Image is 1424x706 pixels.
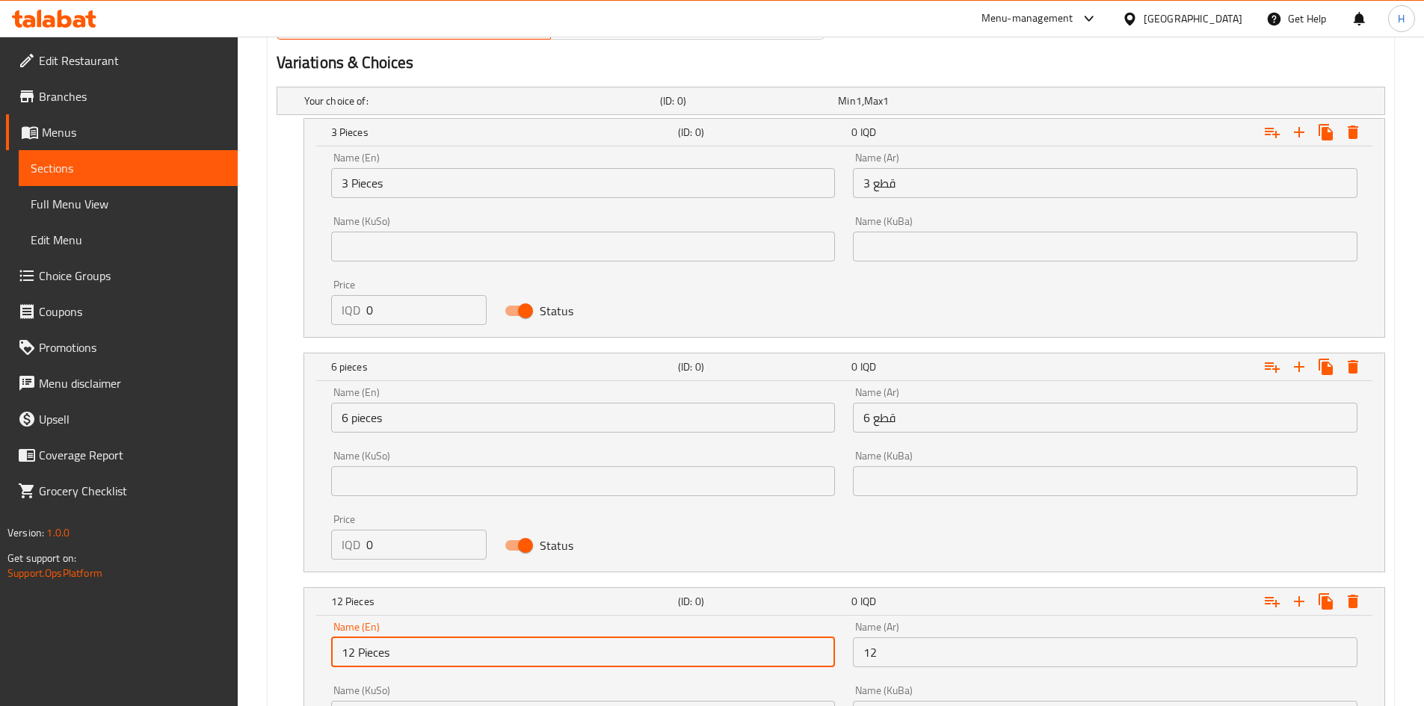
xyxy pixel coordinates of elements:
div: Expand [304,119,1384,146]
button: Add new choice [1286,119,1313,146]
span: Menus [42,123,226,141]
h5: Your choice of: [304,93,654,108]
span: Coupons [39,303,226,321]
span: Min [838,91,855,111]
input: Enter name Ar [853,637,1357,667]
span: Coverage Report [39,446,226,464]
button: Clone new choice [1313,353,1340,380]
a: Sections [19,150,238,186]
input: Enter name KuSo [331,466,836,496]
span: IQD [860,357,876,377]
h5: (ID: 0) [678,359,845,374]
h5: (ID: 0) [678,594,845,609]
button: Delete 12 Pieces [1340,588,1366,615]
span: Choice Groups [39,267,226,285]
a: Upsell [6,401,238,437]
p: IQD [342,301,360,319]
span: IQD [860,592,876,611]
span: Status [540,536,573,554]
span: Promotions [39,338,226,356]
button: Add choice group [1259,588,1286,615]
h5: 12 Pieces [331,594,672,609]
h5: (ID: 0) [678,125,845,140]
button: Add new choice [1286,588,1313,615]
span: 0 [851,123,857,142]
input: Please enter price [366,295,487,325]
div: Expand [304,588,1384,615]
span: 0 [851,357,857,377]
span: Edit Menu [31,231,226,249]
a: Coupons [6,294,238,329]
span: Grocery Checklist [39,482,226,500]
button: Add new choice [1286,353,1313,380]
span: Sections [31,159,226,177]
p: IQD [342,536,360,554]
a: Full Menu View [19,186,238,222]
span: 1 [883,91,889,111]
h5: 6 pieces [331,359,672,374]
span: IQD [860,123,876,142]
input: Enter name Ar [853,403,1357,433]
div: Menu-management [981,10,1073,28]
h5: 3 Pieces [331,125,672,140]
span: Menu disclaimer [39,374,226,392]
button: Clone new choice [1313,119,1340,146]
button: Delete 3 Pieces [1340,119,1366,146]
input: Enter name KuBa [853,232,1357,261]
input: Enter name KuSo [331,232,836,261]
input: Enter name En [331,403,836,433]
button: Add choice group [1259,353,1286,380]
span: Edit Restaurant [39,52,226,69]
a: Branches [6,78,238,114]
a: Promotions [6,329,238,365]
span: Max [864,91,883,111]
span: Version: [7,523,44,542]
div: Expand [304,353,1384,380]
span: Status [540,302,573,320]
span: 1.0.0 [46,523,70,542]
span: 1 [856,91,862,111]
span: Full Menu View [31,195,226,213]
a: Coverage Report [6,437,238,473]
span: Branches [39,87,226,105]
div: [GEOGRAPHIC_DATA] [1144,10,1242,27]
input: Enter name En [331,637,836,667]
h2: Variations & Choices [277,52,1385,74]
a: Grocery Checklist [6,473,238,509]
a: Support.OpsPlatform [7,563,102,583]
a: Menus [6,114,238,150]
input: Enter name Ar [853,168,1357,198]
a: Edit Restaurant [6,43,238,78]
a: Menu disclaimer [6,365,238,401]
div: Expand [277,87,1384,114]
input: Please enter price [366,530,487,560]
input: Enter name En [331,168,836,198]
span: H [1398,10,1405,27]
span: Upsell [39,410,226,428]
span: Get support on: [7,548,76,568]
button: Delete 6 pieces [1340,353,1366,380]
span: 0 [851,592,857,611]
a: Edit Menu [19,222,238,258]
input: Enter name KuBa [853,466,1357,496]
button: Clone new choice [1313,588,1340,615]
a: Choice Groups [6,258,238,294]
h5: (ID: 0) [660,93,832,108]
div: , [838,93,1010,108]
